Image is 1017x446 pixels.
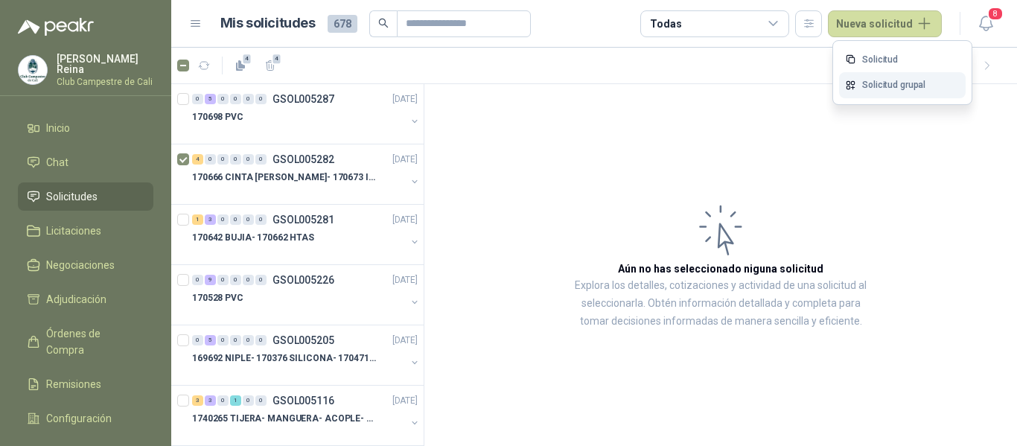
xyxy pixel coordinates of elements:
[987,7,1004,21] span: 8
[192,94,203,104] div: 0
[230,94,241,104] div: 0
[192,395,203,406] div: 3
[378,18,389,28] span: search
[243,275,254,285] div: 0
[217,214,229,225] div: 0
[57,77,153,86] p: Club Campestre de Cali
[392,213,418,227] p: [DATE]
[18,285,153,313] a: Adjudicación
[839,47,966,73] a: Solicitud
[18,114,153,142] a: Inicio
[192,335,203,345] div: 0
[272,154,334,165] p: GSOL005282
[272,214,334,225] p: GSOL005281
[192,90,421,138] a: 0 5 0 0 0 0 GSOL005287[DATE] 170698 PVC
[255,275,267,285] div: 0
[192,331,421,379] a: 0 5 0 0 0 0 GSOL005205[DATE] 169692 NIPLE- 170376 SILICONA- 170471 VALVULA REG
[46,120,70,136] span: Inicio
[46,376,101,392] span: Remisiones
[46,223,101,239] span: Licitaciones
[57,54,153,74] p: [PERSON_NAME] Reina
[230,214,241,225] div: 0
[192,231,314,245] p: 170642 BUJIA- 170662 HTAS
[255,154,267,165] div: 0
[272,395,334,406] p: GSOL005116
[230,154,241,165] div: 0
[243,94,254,104] div: 0
[258,54,282,77] button: 4
[46,257,115,273] span: Negociaciones
[392,394,418,408] p: [DATE]
[650,16,681,32] div: Todas
[230,275,241,285] div: 0
[230,335,241,345] div: 0
[192,211,421,258] a: 1 3 0 0 0 0 GSOL005281[DATE] 170642 BUJIA- 170662 HTAS
[192,214,203,225] div: 1
[18,217,153,245] a: Licitaciones
[192,271,421,319] a: 0 9 0 0 0 0 GSOL005226[DATE] 170528 PVC
[255,335,267,345] div: 0
[972,10,999,37] button: 8
[192,291,243,305] p: 170528 PVC
[18,319,153,364] a: Órdenes de Compra
[229,54,252,77] button: 4
[18,18,94,36] img: Logo peakr
[242,53,252,65] span: 4
[18,251,153,279] a: Negociaciones
[18,370,153,398] a: Remisiones
[272,275,334,285] p: GSOL005226
[392,334,418,348] p: [DATE]
[828,10,942,37] button: Nueva solicitud
[243,395,254,406] div: 0
[18,182,153,211] a: Solicitudes
[392,273,418,287] p: [DATE]
[392,153,418,167] p: [DATE]
[217,275,229,285] div: 0
[205,154,216,165] div: 0
[217,395,229,406] div: 0
[217,94,229,104] div: 0
[392,92,418,106] p: [DATE]
[46,410,112,427] span: Configuración
[255,395,267,406] div: 0
[205,275,216,285] div: 9
[192,110,243,124] p: 170698 PVC
[230,395,241,406] div: 1
[243,335,254,345] div: 0
[839,72,966,98] a: Solicitud grupal
[272,335,334,345] p: GSOL005205
[192,171,377,185] p: 170666 CINTA [PERSON_NAME]- 170673 IMPERMEABILI
[18,148,153,176] a: Chat
[192,412,377,426] p: 1740265 TIJERA- MANGUERA- ACOPLE- SURTIDORES
[205,94,216,104] div: 5
[192,275,203,285] div: 0
[205,335,216,345] div: 5
[618,261,823,277] h3: Aún no has seleccionado niguna solicitud
[192,150,421,198] a: 4 0 0 0 0 0 GSOL005282[DATE] 170666 CINTA [PERSON_NAME]- 170673 IMPERMEABILI
[243,214,254,225] div: 0
[192,392,421,439] a: 3 3 0 1 0 0 GSOL005116[DATE] 1740265 TIJERA- MANGUERA- ACOPLE- SURTIDORES
[243,154,254,165] div: 0
[328,15,357,33] span: 678
[46,325,139,358] span: Órdenes de Compra
[46,291,106,308] span: Adjudicación
[46,154,68,171] span: Chat
[192,351,377,366] p: 169692 NIPLE- 170376 SILICONA- 170471 VALVULA REG
[255,94,267,104] div: 0
[573,277,868,331] p: Explora los detalles, cotizaciones y actividad de una solicitud al seleccionarla. Obtén informaci...
[205,395,216,406] div: 3
[18,404,153,433] a: Configuración
[19,56,47,84] img: Company Logo
[46,188,98,205] span: Solicitudes
[192,154,203,165] div: 4
[217,154,229,165] div: 0
[272,94,334,104] p: GSOL005287
[205,214,216,225] div: 3
[272,53,282,65] span: 4
[255,214,267,225] div: 0
[217,335,229,345] div: 0
[220,13,316,34] h1: Mis solicitudes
